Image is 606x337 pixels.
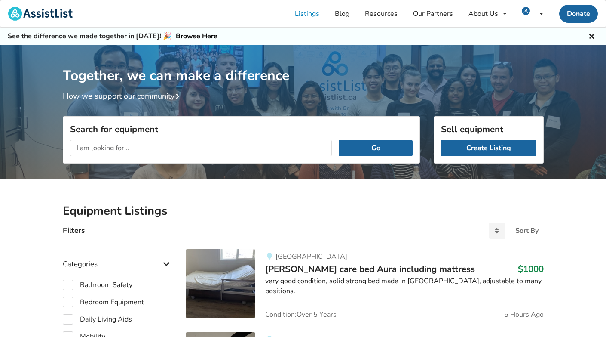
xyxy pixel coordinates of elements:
a: Donate [559,5,598,23]
div: very good condition, solid strong bed made in [GEOGRAPHIC_DATA], adjustable to many positions. [265,276,543,296]
h3: Search for equipment [70,124,413,135]
a: bedroom equipment-malsch care bed aura including mattress[GEOGRAPHIC_DATA][PERSON_NAME] care bed ... [186,249,543,325]
a: Listings [287,0,327,27]
div: About Us [468,10,498,17]
a: How we support our community [63,91,183,101]
span: Condition: Over 5 Years [265,311,337,318]
span: 5 Hours Ago [504,311,544,318]
img: assistlist-logo [8,7,73,21]
a: Resources [357,0,405,27]
h3: $1000 [518,263,544,275]
h5: See the difference we made together in [DATE]! 🎉 [8,32,217,41]
label: Daily Living Aids [63,314,132,325]
span: [GEOGRAPHIC_DATA] [275,252,347,261]
div: Sort By [515,227,539,234]
img: user icon [522,7,530,15]
h3: Sell equipment [441,124,536,135]
a: Create Listing [441,140,536,156]
label: Bathroom Safety [63,280,132,290]
label: Bedroom Equipment [63,297,144,307]
button: Go [339,140,412,156]
a: Blog [327,0,357,27]
h2: Equipment Listings [63,204,544,219]
input: I am looking for... [70,140,332,156]
a: Our Partners [405,0,461,27]
h1: Together, we can make a difference [63,45,544,84]
img: bedroom equipment-malsch care bed aura including mattress [186,249,255,318]
h4: Filters [63,226,85,235]
span: [PERSON_NAME] care bed Aura including mattress [265,263,475,275]
div: Categories [63,242,173,273]
a: Browse Here [176,31,217,41]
